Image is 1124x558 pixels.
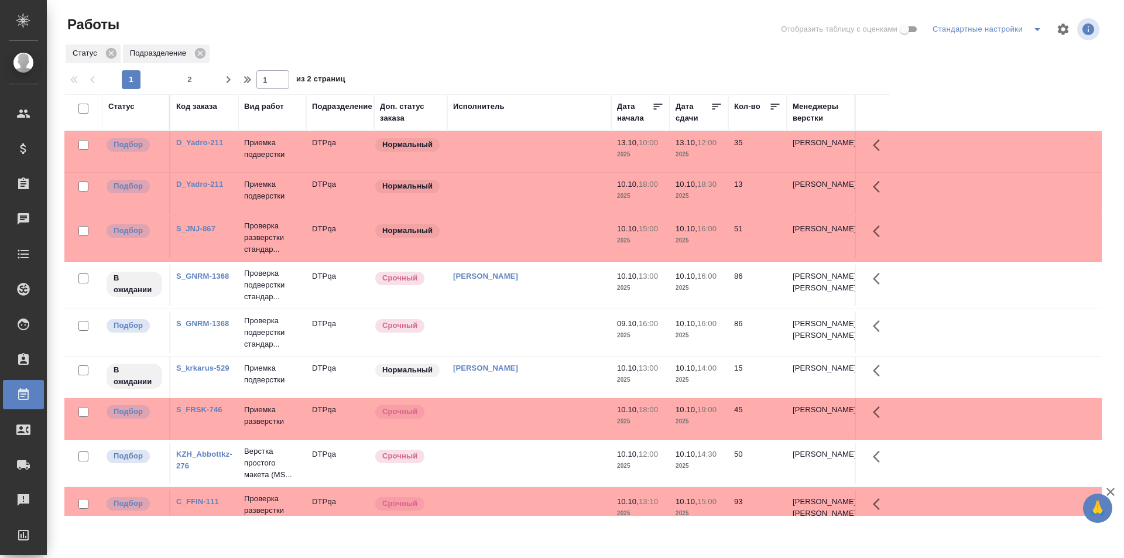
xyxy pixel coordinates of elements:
p: 13:00 [639,364,658,372]
p: 10.10, [676,405,697,414]
p: Подбор [114,450,143,462]
p: Проверка подверстки стандар... [244,315,300,350]
p: 2025 [676,149,722,160]
div: Исполнитель назначен, приступать к работе пока рано [105,271,163,298]
p: 2025 [617,149,664,160]
p: Срочный [382,272,417,284]
button: Здесь прячутся важные кнопки [866,490,894,518]
p: Подбор [114,180,143,192]
p: 18:30 [697,180,717,189]
p: 16:00 [697,319,717,328]
p: 10.10, [676,497,697,506]
p: 10:00 [639,138,658,147]
div: Подразделение [312,101,372,112]
span: Посмотреть информацию [1077,18,1102,40]
p: 2025 [617,235,664,247]
p: 13:10 [639,497,658,506]
p: Нормальный [382,139,433,150]
p: Срочный [382,450,417,462]
p: Статус [73,47,101,59]
p: 10.10, [676,319,697,328]
p: [PERSON_NAME] [793,404,849,416]
span: 2 [180,74,199,85]
p: [PERSON_NAME] [793,137,849,149]
button: Здесь прячутся важные кнопки [866,131,894,159]
p: 10.10, [617,224,639,233]
a: S_GNRM-1368 [176,319,229,328]
p: 2025 [676,190,722,202]
td: DTPqa [306,357,374,398]
p: 10.10, [676,272,697,280]
p: [PERSON_NAME] [793,449,849,460]
div: Дата начала [617,101,652,124]
span: Настроить таблицу [1049,15,1077,43]
p: Срочный [382,320,417,331]
div: Можно подбирать исполнителей [105,137,163,153]
p: 2025 [676,460,722,472]
div: Доп. статус заказа [380,101,441,124]
p: 2025 [617,416,664,427]
a: S_krkarus-529 [176,364,229,372]
button: 2 [180,70,199,89]
button: Здесь прячутся важные кнопки [866,265,894,293]
p: Приемка подверстки [244,137,300,160]
p: [PERSON_NAME] [793,223,849,235]
button: Здесь прячутся важные кнопки [866,443,894,471]
div: Исполнитель [453,101,505,112]
p: 13.10, [676,138,697,147]
p: 14:30 [697,450,717,458]
p: 10.10, [676,224,697,233]
p: 2025 [617,282,664,294]
p: [PERSON_NAME], [PERSON_NAME] [793,496,849,519]
p: Подбор [114,225,143,237]
button: Здесь прячутся важные кнопки [866,217,894,245]
p: 2025 [676,235,722,247]
p: Подбор [114,406,143,417]
p: В ожидании [114,272,155,296]
span: Работы [64,15,119,34]
p: 2025 [676,374,722,386]
div: Подразделение [123,44,210,63]
p: Нормальный [382,225,433,237]
p: 2025 [617,508,664,519]
button: Здесь прячутся важные кнопки [866,398,894,426]
p: 15:00 [639,224,658,233]
div: Дата сдачи [676,101,711,124]
p: Нормальный [382,364,433,376]
p: 15:00 [697,497,717,506]
p: [PERSON_NAME], [PERSON_NAME] [793,271,849,294]
span: 🙏 [1088,496,1108,521]
p: 2025 [617,374,664,386]
a: S_GNRM-1368 [176,272,229,280]
p: 2025 [676,282,722,294]
p: 16:00 [697,272,717,280]
p: Нормальный [382,180,433,192]
div: Кол-во [734,101,760,112]
td: DTPqa [306,398,374,439]
div: Можно подбирать исполнителей [105,179,163,194]
td: 35 [728,131,787,172]
p: 14:00 [697,364,717,372]
p: [PERSON_NAME] [793,362,849,374]
p: 12:00 [639,450,658,458]
p: Подбор [114,498,143,509]
a: S_JNJ-867 [176,224,215,233]
a: S_FRSK-746 [176,405,222,414]
p: Приемка подверстки [244,362,300,386]
td: DTPqa [306,131,374,172]
td: DTPqa [306,173,374,214]
p: 10.10, [617,450,639,458]
a: D_Yadro-211 [176,138,223,147]
p: 16:00 [639,319,658,328]
div: Можно подбирать исполнителей [105,223,163,239]
p: 09.10, [617,319,639,328]
p: Верстка простого макета (MS... [244,446,300,481]
button: Здесь прячутся важные кнопки [866,173,894,201]
a: D_Yadro-211 [176,180,223,189]
div: Код заказа [176,101,217,112]
p: Приемка разверстки [244,404,300,427]
p: 10.10, [676,180,697,189]
p: 10.10, [617,364,639,372]
p: 12:00 [697,138,717,147]
p: 13:00 [639,272,658,280]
